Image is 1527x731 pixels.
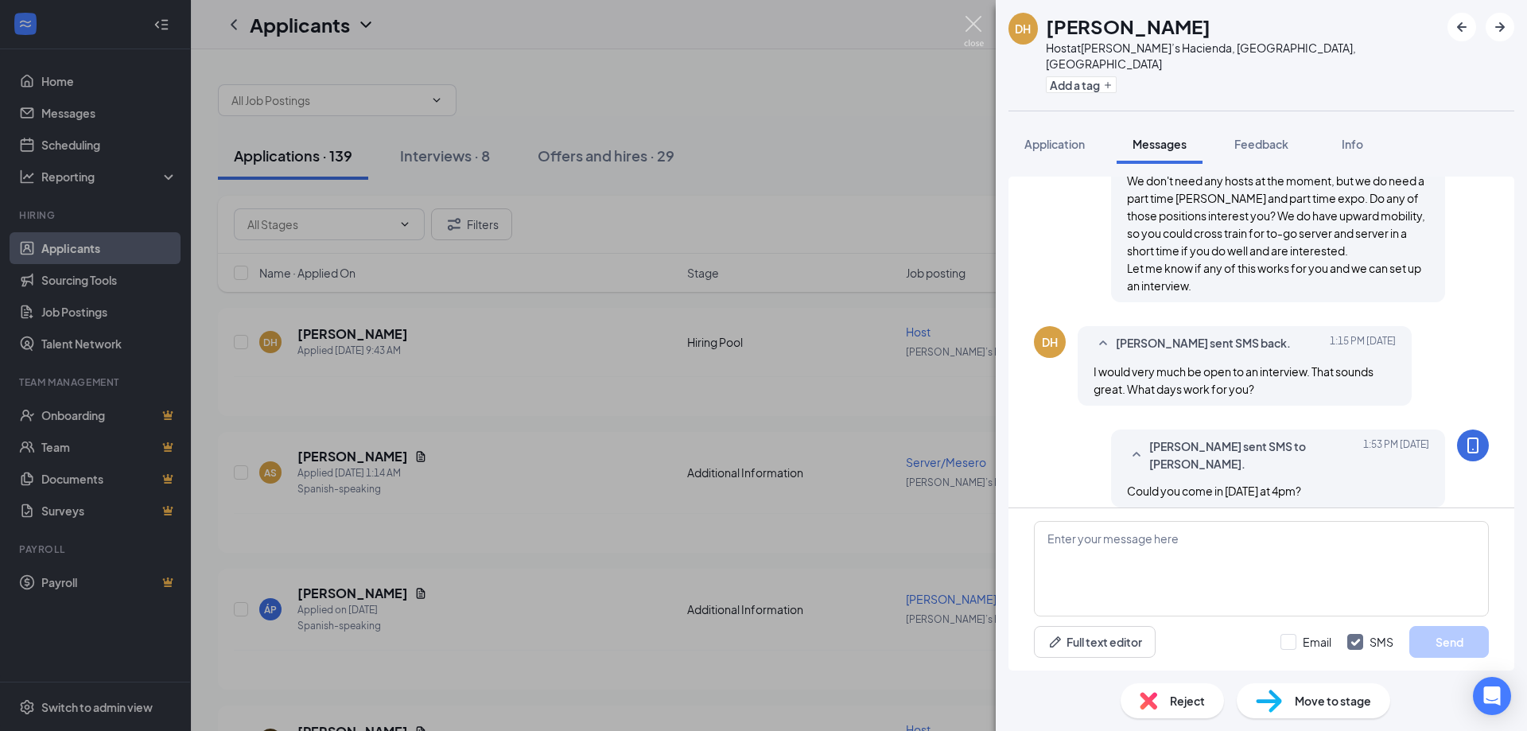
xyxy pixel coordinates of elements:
div: Open Intercom Messenger [1473,677,1511,715]
button: ArrowRight [1486,13,1514,41]
svg: ArrowRight [1490,17,1510,37]
span: Info [1342,137,1363,151]
span: Move to stage [1295,692,1371,710]
svg: Plus [1103,80,1113,90]
div: DH [1015,21,1031,37]
button: PlusAdd a tag [1046,76,1117,93]
svg: MobileSms [1463,436,1482,455]
span: [PERSON_NAME] sent SMS to [PERSON_NAME]. [1149,437,1358,472]
button: ArrowLeftNew [1447,13,1476,41]
span: I would very much be open to an interview. That sounds great. What days work for you? [1094,364,1374,396]
span: Feedback [1234,137,1288,151]
button: Send [1409,626,1489,658]
h1: [PERSON_NAME] [1046,13,1210,40]
span: Could you come in [DATE] at 4pm? [1127,484,1301,498]
span: [PERSON_NAME] sent SMS back. [1116,334,1291,353]
svg: SmallChevronUp [1127,445,1146,465]
svg: ArrowLeftNew [1452,17,1471,37]
svg: SmallChevronUp [1094,334,1113,353]
span: Messages [1133,137,1187,151]
svg: Pen [1047,634,1063,650]
span: [DATE] 1:15 PM [1330,334,1396,353]
span: [DATE] 1:53 PM [1363,437,1429,472]
span: Hello [PERSON_NAME], We spoke briefly [DATE] when you came into the store. We don't need any host... [1127,138,1425,293]
div: DH [1042,334,1058,350]
span: Application [1024,137,1085,151]
button: Full text editorPen [1034,626,1156,658]
span: Reject [1170,692,1205,710]
div: Host at [PERSON_NAME]’s Hacienda, [GEOGRAPHIC_DATA], [GEOGRAPHIC_DATA] [1046,40,1440,72]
